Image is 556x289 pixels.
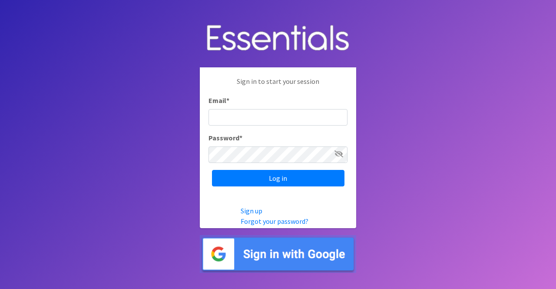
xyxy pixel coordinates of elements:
label: Email [208,95,229,106]
abbr: required [239,133,242,142]
img: Human Essentials [200,16,356,61]
label: Password [208,133,242,143]
p: Sign in to start your session [208,76,347,95]
input: Log in [212,170,344,186]
img: Sign in with Google [200,235,356,273]
a: Forgot your password? [241,217,308,226]
abbr: required [226,96,229,105]
a: Sign up [241,206,262,215]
